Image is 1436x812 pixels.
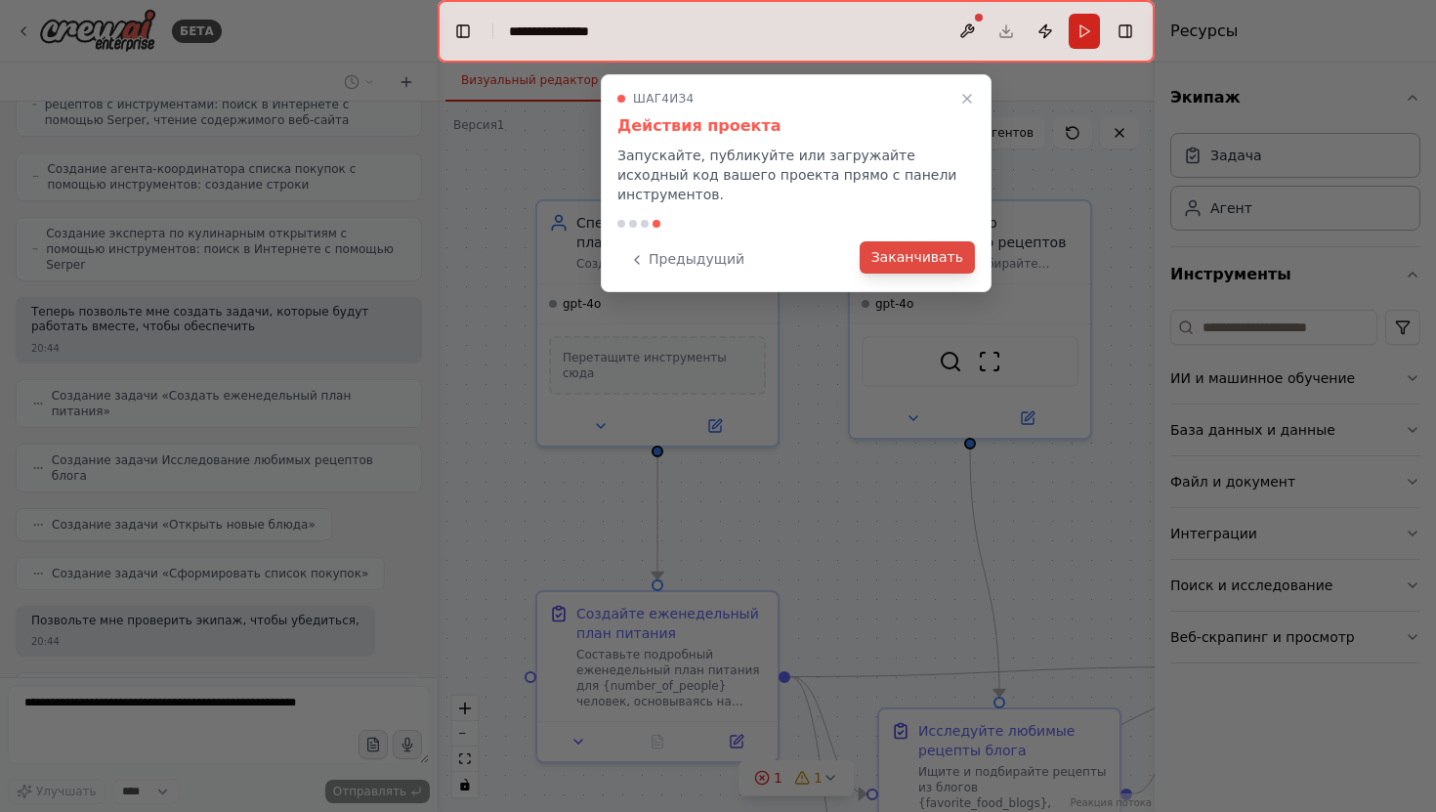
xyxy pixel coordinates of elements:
font: Запускайте, публикуйте или загружайте исходный код вашего проекта прямо с панели инструментов. [617,148,956,202]
button: Заканчивать [860,241,975,274]
button: Скрыть левую боковую панель [449,18,477,45]
font: 4 [686,92,694,106]
font: Действия проекта [617,116,781,135]
font: Предыдущий [649,251,744,267]
font: Заканчивать [871,249,963,265]
button: Предыдущий [617,243,756,276]
button: Закрыть пошаговое руководство [955,87,979,110]
font: 4 [661,92,669,106]
font: из [669,92,686,106]
font: Шаг [633,92,661,106]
